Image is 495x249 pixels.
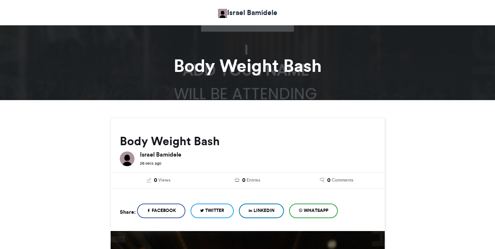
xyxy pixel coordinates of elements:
[218,9,227,18] img: Israel Bamidele
[208,176,287,184] a: 0 Entries
[120,151,134,166] img: Israel Bamidele
[154,176,157,184] span: 0
[205,207,224,214] span: Twitter
[191,204,234,218] a: Twitter
[140,151,376,157] h6: Israel Bamidele
[158,177,170,183] span: Views
[239,204,284,218] a: LinkedIn
[137,204,185,218] a: Facebook
[152,207,176,214] span: Facebook
[247,177,260,183] span: Entries
[120,207,136,217] h5: Share:
[289,204,338,218] a: WhatsApp
[254,207,274,214] span: LinkedIn
[120,176,198,184] a: 0 Views
[44,57,451,74] h1: Body Weight Bash
[120,135,376,148] h2: Body Weight Bash
[327,176,330,184] span: 0
[298,176,376,184] a: 0 Comments
[218,7,277,18] a: Israel Bamidele
[304,207,328,214] span: WhatsApp
[332,177,353,183] span: Comments
[242,176,245,184] span: 0
[140,161,161,166] small: 26 secs ago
